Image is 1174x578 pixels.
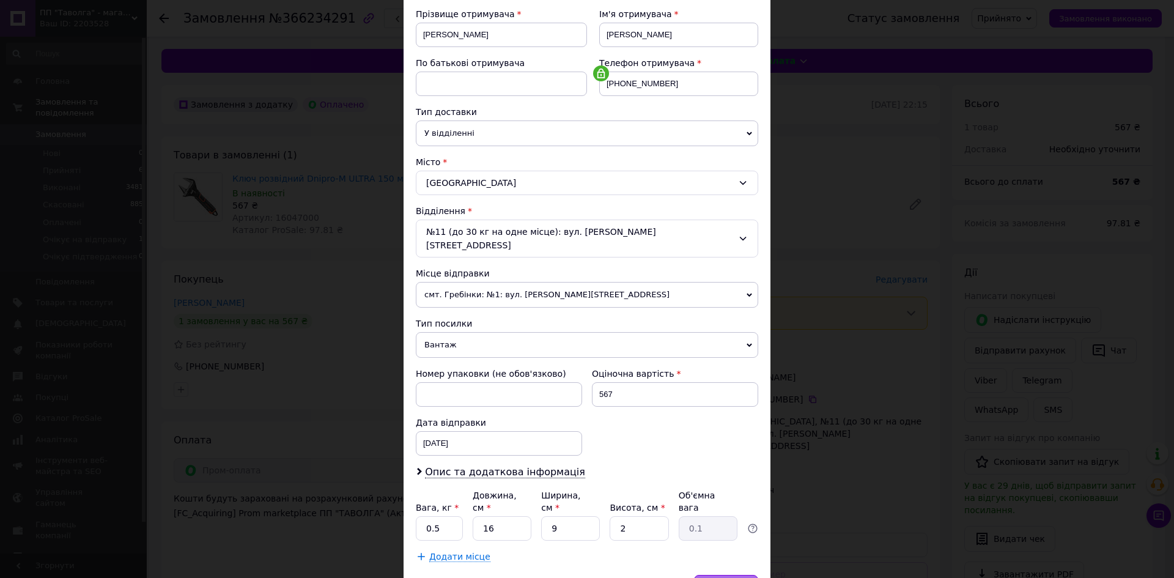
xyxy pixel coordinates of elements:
label: Довжина, см [473,491,517,513]
div: Оціночна вартість [592,368,758,380]
div: Номер упаковки (не обов'язково) [416,368,582,380]
span: Місце відправки [416,269,490,278]
span: Телефон отримувача [599,58,695,68]
div: Об'ємна вага [679,489,737,514]
div: Відділення [416,205,758,217]
label: Ширина, см [541,491,580,513]
span: Опис та додаткова інформація [425,466,585,478]
span: Вантаж [416,332,758,358]
span: Ім'я отримувача [599,9,672,19]
input: +380 [599,72,758,96]
span: Тип доставки [416,107,477,117]
span: смт. Гребінки: №1: вул. [PERSON_NAME][STREET_ADDRESS] [416,282,758,308]
div: Місто [416,156,758,168]
label: Вага, кг [416,503,459,513]
label: Висота, см [610,503,665,513]
div: №11 (до 30 кг на одне місце): вул. [PERSON_NAME][STREET_ADDRESS] [416,220,758,258]
span: По батькові отримувача [416,58,525,68]
span: Додати місце [429,552,490,562]
span: Тип посилки [416,319,472,328]
span: У відділенні [416,120,758,146]
div: [GEOGRAPHIC_DATA] [416,171,758,195]
span: Прізвище отримувача [416,9,515,19]
div: Дата відправки [416,417,582,429]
